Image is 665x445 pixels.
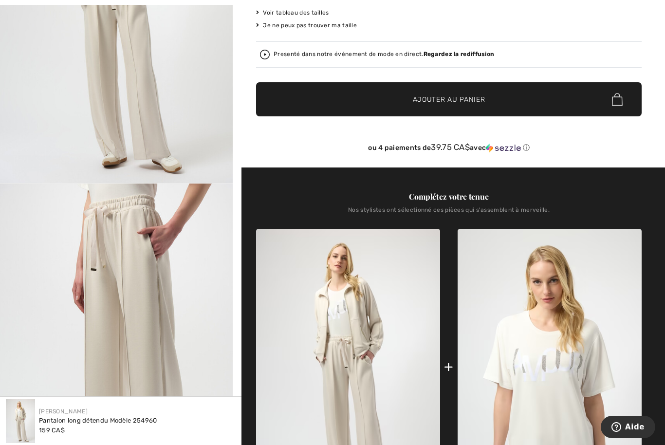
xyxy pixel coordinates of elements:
span: 159 CA$ [39,426,65,434]
img: Pantalon Long D&eacute;tendu mod&egrave;le 254960 [6,399,35,443]
div: Pantalon long détendu Modèle 254960 [39,416,157,426]
iframe: Ouvre un widget dans lequel vous pouvez trouver plus d’informations [601,416,655,440]
button: Ajouter au panier [256,82,642,116]
div: ou 4 paiements de avec [256,143,642,152]
div: Presenté dans notre événement de mode en direct. [274,51,494,57]
strong: Regardez la rediffusion [424,51,495,57]
img: Bag.svg [612,93,623,106]
div: + [444,356,453,378]
div: Complétez votre tenue [256,191,642,203]
div: ou 4 paiements de39.75 CA$avecSezzle Cliquez pour en savoir plus sur Sezzle [256,143,642,156]
span: Ajouter au panier [413,94,485,105]
span: 39.75 CA$ [431,142,470,152]
img: Sezzle [486,144,521,152]
div: Nos stylistes ont sélectionné ces pièces qui s'assemblent à merveille. [256,206,642,221]
a: [PERSON_NAME] [39,408,88,415]
span: Voir tableau des tailles [256,8,329,17]
img: Regardez la rediffusion [260,50,270,59]
div: Je ne peux pas trouver ma taille [256,21,642,30]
